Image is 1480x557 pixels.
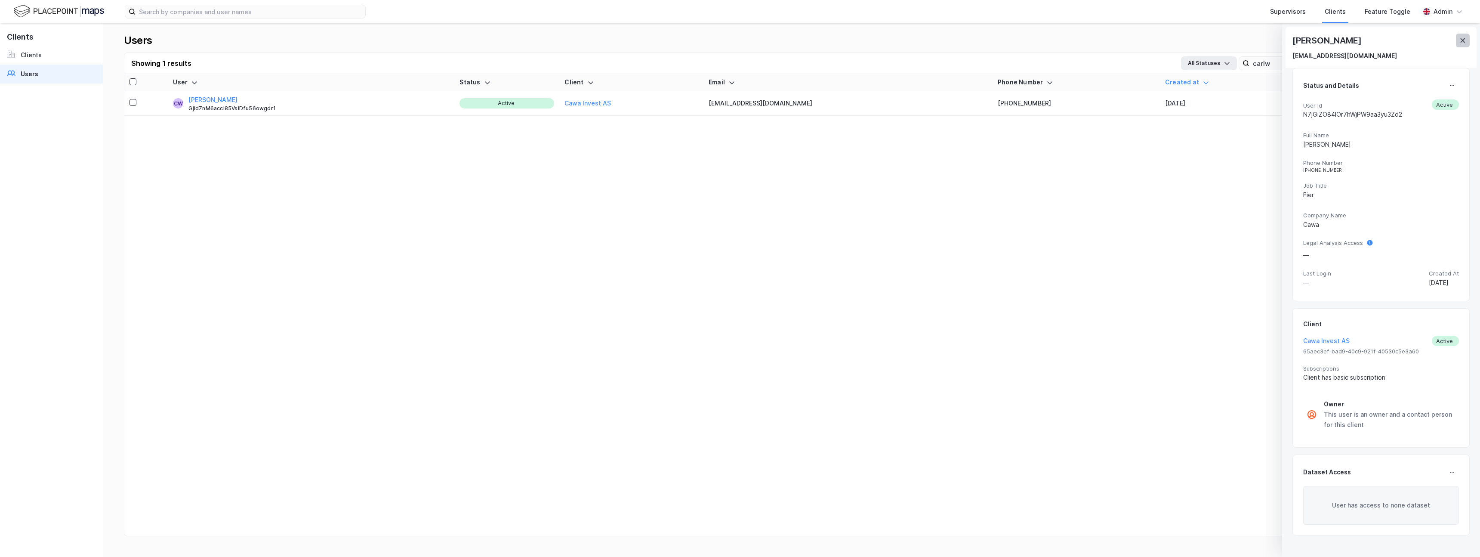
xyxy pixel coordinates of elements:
span: Subscriptions [1303,365,1459,372]
div: Dataset Access [1303,467,1351,477]
div: [PHONE_NUMBER] [998,98,1155,108]
button: All Statuses [1181,56,1237,70]
div: Email [709,78,987,87]
input: Search by companies and user names [136,5,365,18]
span: 65aec3ef-bad9-40c9-921f-40530c5e3a60 [1303,348,1459,355]
div: Feature Toggle [1365,6,1410,17]
span: Last Login [1303,270,1331,277]
div: Created at [1165,78,1293,87]
span: Created At [1429,270,1459,277]
div: — [1303,250,1363,260]
button: [PERSON_NAME] [188,95,237,105]
span: Job Title [1303,182,1459,189]
span: Company Name [1303,212,1459,219]
div: Eier [1303,190,1459,200]
span: Legal Analysis Access [1303,239,1363,247]
div: Supervisors [1270,6,1306,17]
div: [DATE] [1429,278,1459,288]
div: Cawa [1303,220,1459,230]
div: Clients [21,50,42,60]
span: Phone Number [1303,159,1459,167]
div: Widżet czatu [1437,516,1480,557]
div: Status and Details [1303,80,1359,91]
div: Showing 1 results [131,58,191,68]
div: — [1303,278,1331,288]
div: Clients [1325,6,1346,17]
button: Cawa Invest AS [1303,336,1350,346]
div: CW [174,98,183,108]
iframe: Chat Widget [1437,516,1480,557]
div: Admin [1434,6,1452,17]
div: This user is an owner and a contact person for this client [1324,409,1455,430]
div: [EMAIL_ADDRESS][DOMAIN_NAME] [1292,51,1397,61]
div: User [173,78,449,87]
div: N7jGiZO84IOr7hWjPW9aa3yu3Zd2 [1303,109,1402,120]
img: logo.f888ab2527a4732fd821a326f86c7f29.svg [14,4,104,19]
span: User Id [1303,102,1402,109]
div: Client [564,78,698,87]
div: GjidZnM6accI85VsiDfu56owgdr1 [188,105,449,112]
button: Cawa Invest AS [564,98,611,108]
div: [PERSON_NAME] [1303,139,1459,150]
div: Status [459,78,554,87]
div: [PHONE_NUMBER] [1303,167,1459,173]
div: User has access to none dataset [1303,486,1459,525]
td: [EMAIL_ADDRESS][DOMAIN_NAME] [703,91,993,116]
div: Users [124,34,152,47]
div: Users [21,69,38,79]
input: Search user by name, email or client [1249,57,1368,70]
span: Full Name [1303,132,1459,139]
div: [PERSON_NAME] [1292,34,1363,47]
td: [DATE] [1160,91,1298,116]
div: Client [1303,319,1322,329]
div: Client has basic subscription [1303,372,1459,383]
div: Phone Number [998,78,1155,87]
div: Owner [1324,399,1455,409]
